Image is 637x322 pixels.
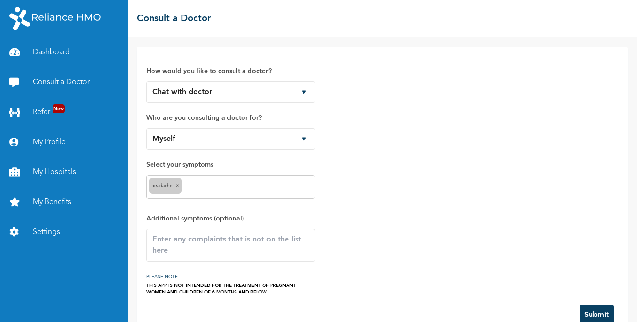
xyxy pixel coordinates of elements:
label: Who are you consulting a doctor for? [146,112,315,124]
h2: Consult a Doctor [137,12,211,26]
label: Additional symptoms (optional) [146,213,315,224]
img: RelianceHMO's Logo [9,7,101,30]
h3: PLEASE NOTE [146,271,315,282]
span: New [53,104,65,113]
div: THIS APP IS NOT INTENDED FOR THE TREATMENT OF PREGNANT WOMEN AND CHILDREN OF 6 MONTHS AND BELOW [146,282,315,295]
div: headache [149,178,182,194]
label: How would you like to consult a doctor? [146,66,315,77]
span: × [176,183,179,188]
label: Select your symptoms [146,159,315,170]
